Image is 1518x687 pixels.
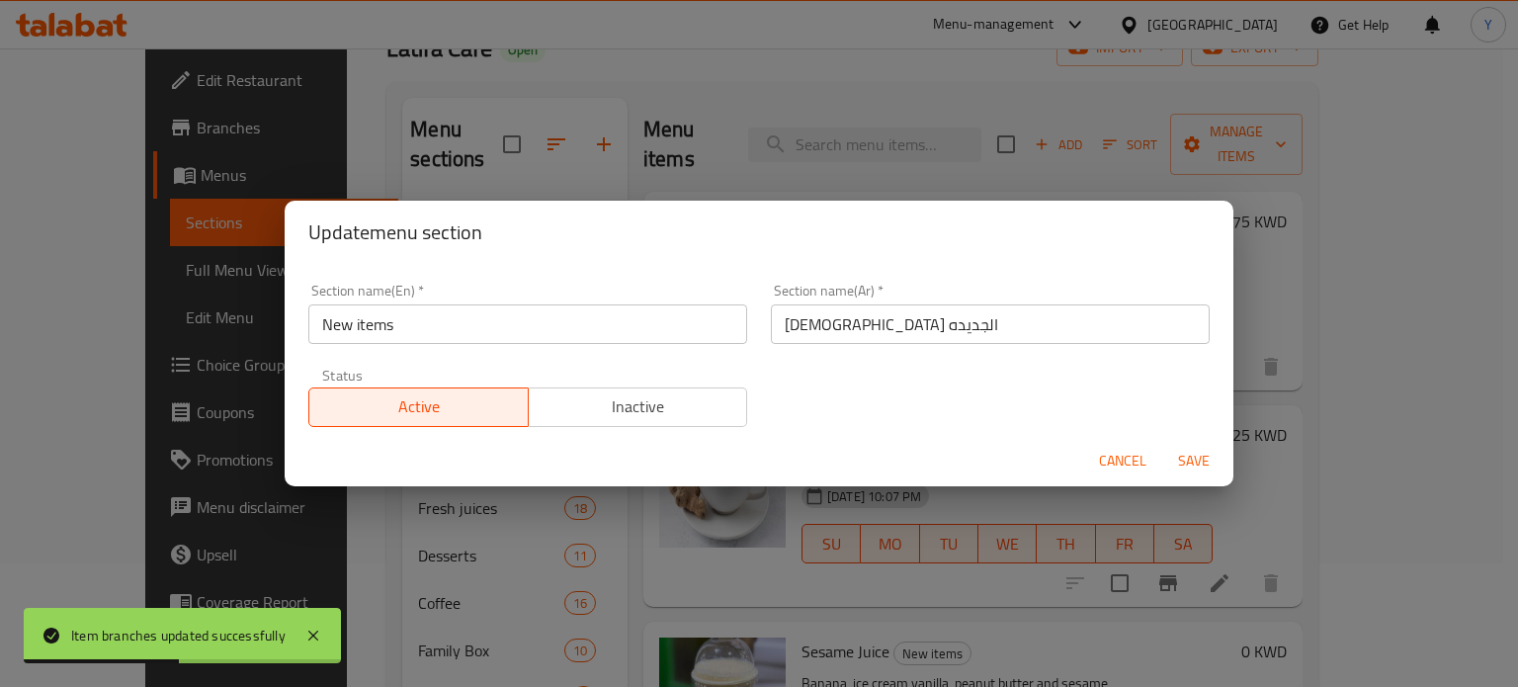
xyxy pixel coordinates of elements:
button: Save [1162,443,1225,479]
h2: Update menu section [308,216,1210,248]
span: Save [1170,449,1218,473]
span: Active [317,392,521,421]
input: Please enter section name(en) [308,304,747,344]
span: Inactive [537,392,740,421]
button: Inactive [528,387,748,427]
input: Please enter section name(ar) [771,304,1210,344]
span: Cancel [1099,449,1146,473]
div: Item branches updated successfully [71,625,286,646]
button: Active [308,387,529,427]
button: Cancel [1091,443,1154,479]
